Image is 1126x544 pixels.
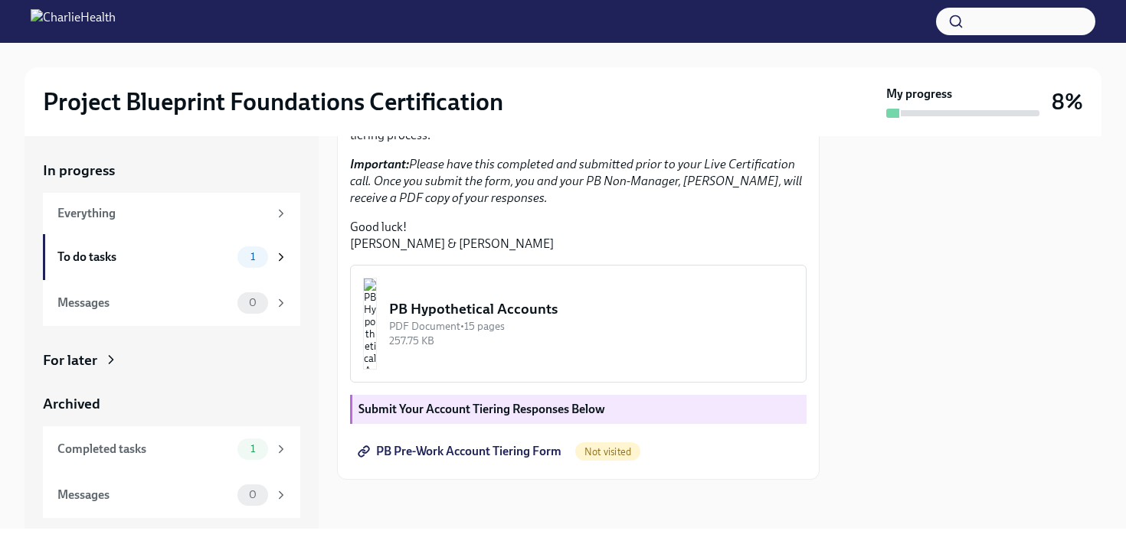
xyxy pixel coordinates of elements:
a: Messages0 [43,280,300,326]
button: PB Hypothetical AccountsPDF Document•15 pages257.75 KB [350,265,807,383]
span: 1 [241,443,264,454]
span: 1 [241,251,264,262]
div: Everything [57,205,268,222]
div: To do tasks [57,249,231,265]
p: Good luck! [PERSON_NAME] & [PERSON_NAME] [350,219,807,252]
div: PB Hypothetical Accounts [389,299,794,319]
a: Completed tasks1 [43,426,300,472]
strong: My progress [886,86,952,103]
h2: Project Blueprint Foundations Certification [43,86,503,117]
div: Completed tasks [57,441,231,458]
span: 0 [240,489,266,500]
a: To do tasks1 [43,234,300,280]
span: Not visited [575,446,640,458]
span: 0 [240,297,266,308]
img: CharlieHealth [31,9,116,34]
span: PB Pre-Work Account Tiering Form [361,444,561,459]
h3: 8% [1052,88,1083,116]
a: Everything [43,193,300,234]
div: PDF Document • 15 pages [389,319,794,334]
a: For later [43,350,300,370]
a: Messages0 [43,472,300,518]
a: In progress [43,161,300,181]
strong: Submit Your Account Tiering Responses Below [358,402,605,416]
a: PB Pre-Work Account Tiering Form [350,436,572,467]
div: Messages [57,487,231,503]
div: For later [43,350,97,370]
div: 257.75 KB [389,334,794,348]
em: Please have this completed and submitted prior to your Live Certification call. Once you submit t... [350,157,802,205]
div: Messages [57,295,231,311]
a: Archived [43,394,300,414]
strong: Important: [350,157,409,171]
img: PB Hypothetical Accounts [363,278,377,370]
